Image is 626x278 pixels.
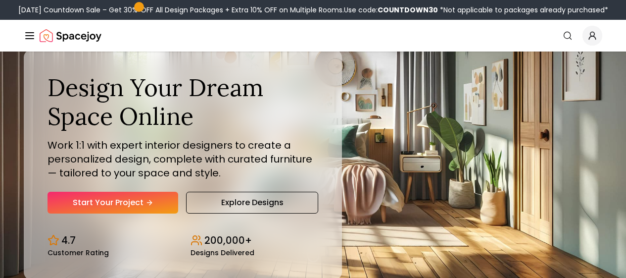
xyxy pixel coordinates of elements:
nav: Global [24,20,602,52]
a: Explore Designs [186,192,318,214]
a: Start Your Project [48,192,178,214]
div: Design stats [48,225,318,256]
h1: Design Your Dream Space Online [48,73,318,130]
small: Customer Rating [48,249,109,256]
span: *Not applicable to packages already purchased* [438,5,608,15]
small: Designs Delivered [191,249,254,256]
b: COUNTDOWN30 [378,5,438,15]
p: 200,000+ [204,233,252,247]
div: [DATE] Countdown Sale – Get 30% OFF All Design Packages + Extra 10% OFF on Multiple Rooms. [18,5,608,15]
p: Work 1:1 with expert interior designers to create a personalized design, complete with curated fu... [48,138,318,180]
span: Use code: [344,5,438,15]
p: 4.7 [61,233,76,247]
a: Spacejoy [40,26,101,46]
img: Spacejoy Logo [40,26,101,46]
